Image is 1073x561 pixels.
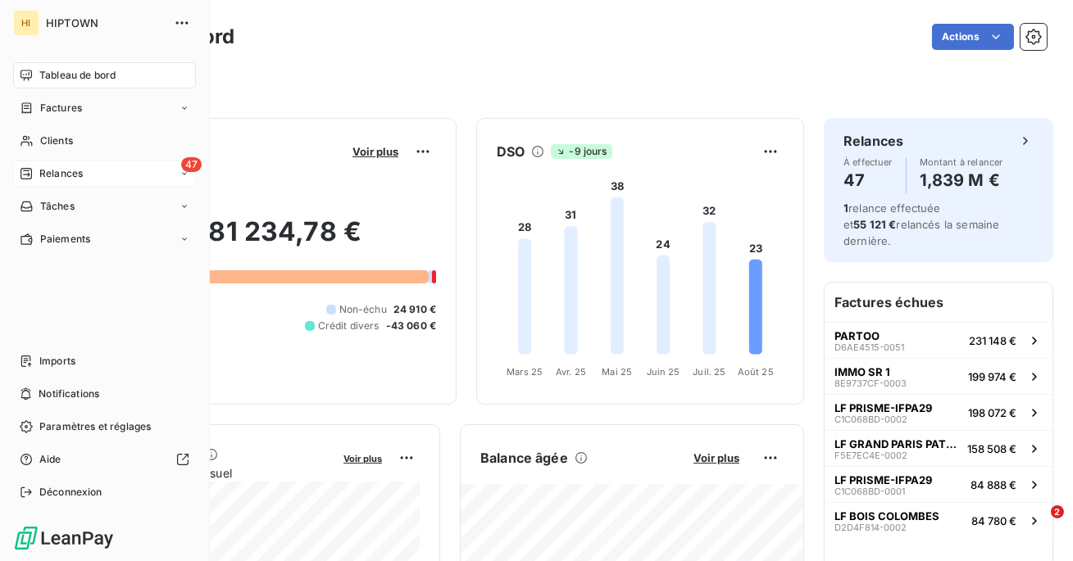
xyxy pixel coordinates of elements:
span: Relances [39,166,83,181]
button: Voir plus [339,450,387,465]
button: IMMO SR 18E9737CF-0003199 974 € [825,358,1053,394]
span: PARTOO [834,329,880,342]
span: Montant à relancer [920,157,1003,167]
span: À effectuer [843,157,893,167]
span: Tableau de bord [39,68,116,83]
span: LF PRISME-IFPA29 [834,473,932,486]
h4: 1,839 M € [920,167,1003,193]
a: Imports [13,348,196,374]
a: Paiements [13,226,196,252]
span: 84 888 € [971,478,1016,491]
span: Voir plus [343,453,382,464]
span: -9 jours [551,144,612,159]
a: Aide [13,446,196,473]
span: LF BOIS COLOMBES [834,509,939,523]
span: LF PRISME-IFPA29 [834,401,932,414]
button: LF PRISME-IFPA29C1C068BD-0002198 072 € [825,394,1053,430]
h4: 47 [843,167,893,193]
a: Clients [13,128,196,154]
iframe: Intercom live chat [1017,505,1057,545]
button: LF GRAND PARIS PATRIMOINE - IFPA28F5E7EC4E-0002158 508 € [825,430,1053,466]
h6: Balance âgée [480,448,568,468]
span: 47 [181,157,202,172]
span: Paiements [40,232,90,247]
span: 199 974 € [968,370,1016,383]
span: Déconnexion [39,485,102,500]
tspan: Juin 25 [647,366,680,378]
span: Chiffre d'affaires mensuel [93,464,332,482]
a: 47Relances [13,161,196,187]
span: Aide [39,452,61,467]
span: Imports [39,354,75,369]
span: LF GRAND PARIS PATRIMOINE - IFPA28 [834,437,961,450]
button: LF PRISME-IFPA29C1C068BD-000184 888 € [825,466,1053,502]
span: Crédit divers [318,319,380,333]
tspan: Mars 25 [507,366,543,378]
span: -43 060 € [386,319,436,333]
span: 84 780 € [971,514,1016,527]
h2: 2 481 234,78 € [93,215,436,265]
span: Voir plus [693,451,739,464]
span: 158 508 € [967,442,1016,455]
span: 8E9737CF-0003 [834,378,907,388]
h6: Relances [843,131,903,151]
h6: Factures échues [825,283,1053,322]
a: Tâches [13,193,196,219]
span: C1C068BD-0002 [834,414,907,424]
a: Paramètres et réglages [13,414,196,440]
span: HIPTOWN [46,16,164,29]
span: 1 [843,201,848,215]
span: D6AE4515-0051 [834,342,904,352]
button: Actions [932,24,1014,50]
h6: DSO [497,142,525,161]
span: Paramètres et réglages [39,419,151,434]
span: D2D4F814-0002 [834,523,907,532]
a: Tableau de bord [13,62,196,88]
span: 231 148 € [969,334,1016,347]
span: Factures [40,101,82,115]
span: Clients [40,133,73,148]
span: F5E7EC4E-0002 [834,450,907,460]
span: 24 910 € [393,302,436,317]
tspan: Juil. 25 [693,366,725,378]
a: Factures [13,95,196,121]
div: HI [13,10,39,36]
tspan: Mai 25 [602,366,632,378]
span: Voir plus [352,145,398,158]
button: Voir plus [348,144,403,159]
span: IMMO SR 1 [834,365,890,378]
tspan: Août 25 [738,366,774,378]
span: Non-échu [339,302,387,317]
span: relance effectuée et relancés la semaine dernière. [843,201,999,247]
button: Voir plus [689,450,744,465]
span: C1C068BD-0001 [834,486,905,496]
img: Logo LeanPay [13,525,115,551]
button: LF BOIS COLOMBESD2D4F814-000284 780 € [825,502,1053,538]
span: Tâches [40,199,75,214]
span: 198 072 € [968,406,1016,419]
span: Notifications [39,387,99,401]
button: PARTOOD6AE4515-0051231 148 € [825,322,1053,358]
span: 2 [1051,505,1064,518]
span: 55 121 € [853,218,896,231]
tspan: Avr. 25 [556,366,586,378]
